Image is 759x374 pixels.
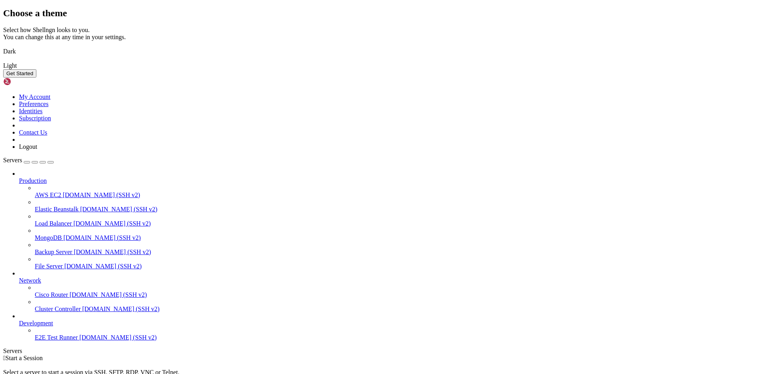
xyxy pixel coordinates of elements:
[64,263,142,270] span: [DOMAIN_NAME] (SSH v2)
[70,291,147,298] span: [DOMAIN_NAME] (SSH v2)
[35,263,756,270] a: File Server [DOMAIN_NAME] (SSH v2)
[19,277,756,284] a: Network
[19,320,756,327] a: Development
[35,192,61,198] span: AWS EC2
[3,48,756,55] div: Dark
[74,249,151,255] span: [DOMAIN_NAME] (SSH v2)
[3,8,756,19] h2: Choose a theme
[35,291,756,298] a: Cisco Router [DOMAIN_NAME] (SSH v2)
[35,334,78,341] span: E2E Test Runner
[35,256,756,270] li: File Server [DOMAIN_NAME] (SSH v2)
[6,355,43,361] span: Start a Session
[3,355,6,361] span: 
[35,249,756,256] a: Backup Server [DOMAIN_NAME] (SSH v2)
[35,192,756,199] a: AWS EC2 [DOMAIN_NAME] (SSH v2)
[3,78,49,85] img: Shellngn
[63,192,140,198] span: [DOMAIN_NAME] (SSH v2)
[63,234,141,241] span: [DOMAIN_NAME] (SSH v2)
[35,306,756,313] a: Cluster Controller [DOMAIN_NAME] (SSH v2)
[35,234,62,241] span: MongoDB
[35,213,756,227] li: Load Balancer [DOMAIN_NAME] (SSH v2)
[80,206,158,213] span: [DOMAIN_NAME] (SSH v2)
[35,249,72,255] span: Backup Server
[35,298,756,313] li: Cluster Controller [DOMAIN_NAME] (SSH v2)
[35,241,756,256] li: Backup Server [DOMAIN_NAME] (SSH v2)
[35,284,756,298] li: Cisco Router [DOMAIN_NAME] (SSH v2)
[35,306,81,312] span: Cluster Controller
[3,69,36,78] button: Get Started
[35,199,756,213] li: Elastic Beanstalk [DOMAIN_NAME] (SSH v2)
[35,184,756,199] li: AWS EC2 [DOMAIN_NAME] (SSH v2)
[3,62,756,69] div: Light
[19,313,756,341] li: Development
[35,327,756,341] li: E2E Test Runner [DOMAIN_NAME] (SSH v2)
[19,115,51,122] a: Subscription
[3,347,756,355] div: Servers
[35,220,72,227] span: Load Balancer
[35,334,756,341] a: E2E Test Runner [DOMAIN_NAME] (SSH v2)
[19,108,43,114] a: Identities
[19,93,51,100] a: My Account
[19,320,53,327] span: Development
[35,263,63,270] span: File Server
[19,143,37,150] a: Logout
[82,306,160,312] span: [DOMAIN_NAME] (SSH v2)
[19,177,756,184] a: Production
[19,277,41,284] span: Network
[19,177,47,184] span: Production
[35,206,79,213] span: Elastic Beanstalk
[19,129,47,136] a: Contact Us
[79,334,157,341] span: [DOMAIN_NAME] (SSH v2)
[35,227,756,241] li: MongoDB [DOMAIN_NAME] (SSH v2)
[3,157,22,163] span: Servers
[19,170,756,270] li: Production
[19,101,49,107] a: Preferences
[3,27,756,41] div: Select how Shellngn looks to you. You can change this at any time in your settings.
[19,270,756,313] li: Network
[35,291,68,298] span: Cisco Router
[35,234,756,241] a: MongoDB [DOMAIN_NAME] (SSH v2)
[35,220,756,227] a: Load Balancer [DOMAIN_NAME] (SSH v2)
[3,157,54,163] a: Servers
[74,220,151,227] span: [DOMAIN_NAME] (SSH v2)
[35,206,756,213] a: Elastic Beanstalk [DOMAIN_NAME] (SSH v2)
